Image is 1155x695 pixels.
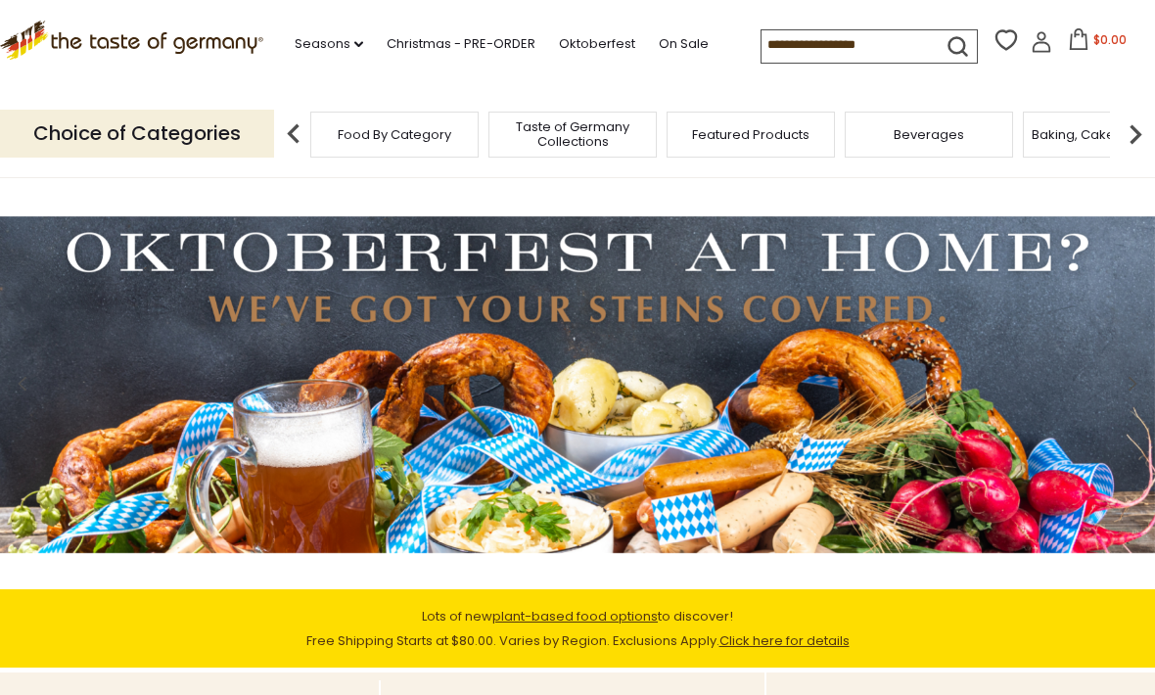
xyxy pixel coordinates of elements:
[494,119,651,149] a: Taste of Germany Collections
[274,115,313,154] img: previous arrow
[692,127,809,142] a: Featured Products
[559,33,635,55] a: Oktoberfest
[1116,115,1155,154] img: next arrow
[894,127,964,142] a: Beverages
[1056,28,1139,58] button: $0.00
[295,33,363,55] a: Seasons
[338,127,451,142] a: Food By Category
[387,33,535,55] a: Christmas - PRE-ORDER
[492,607,658,625] a: plant-based food options
[306,607,850,650] span: Lots of new to discover! Free Shipping Starts at $80.00. Varies by Region. Exclusions Apply.
[659,33,709,55] a: On Sale
[719,631,850,650] a: Click here for details
[1093,31,1127,48] span: $0.00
